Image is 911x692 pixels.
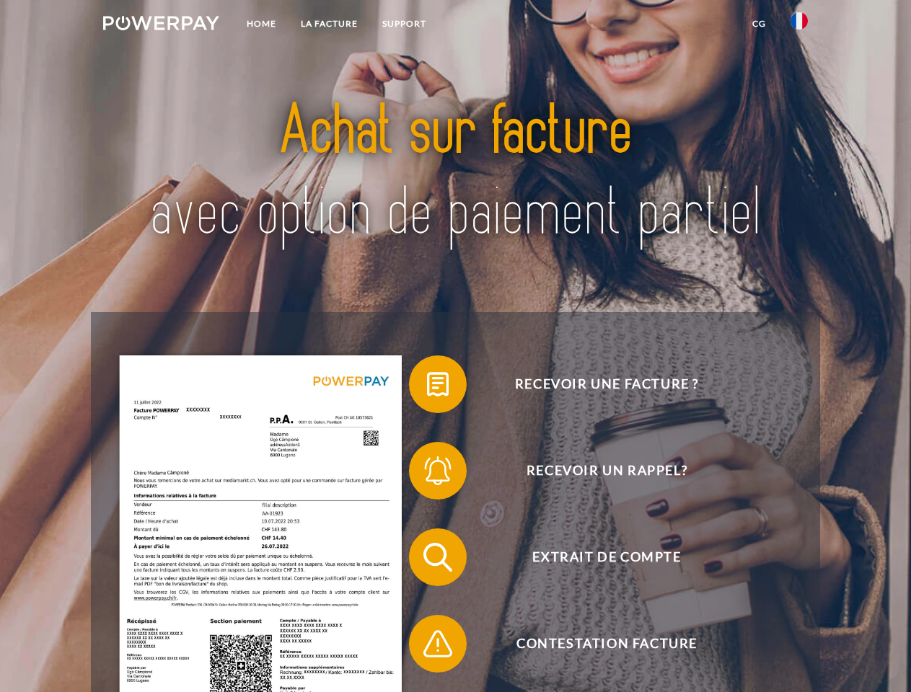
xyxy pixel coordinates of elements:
[103,16,219,30] img: logo-powerpay-white.svg
[430,528,783,586] span: Extrait de compte
[430,615,783,673] span: Contestation Facture
[420,539,456,575] img: qb_search.svg
[420,626,456,662] img: qb_warning.svg
[409,355,784,413] button: Recevoir une facture ?
[409,442,784,500] button: Recevoir un rappel?
[791,12,808,30] img: fr
[853,634,899,680] iframe: Bouton de lancement de la fenêtre de messagerie
[740,11,778,37] a: CG
[409,528,784,586] button: Extrait de compte
[409,615,784,673] button: Contestation Facture
[430,442,783,500] span: Recevoir un rappel?
[420,453,456,489] img: qb_bell.svg
[289,11,370,37] a: LA FACTURE
[138,69,773,276] img: title-powerpay_fr.svg
[234,11,289,37] a: Home
[370,11,439,37] a: Support
[430,355,783,413] span: Recevoir une facture ?
[420,366,456,402] img: qb_bill.svg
